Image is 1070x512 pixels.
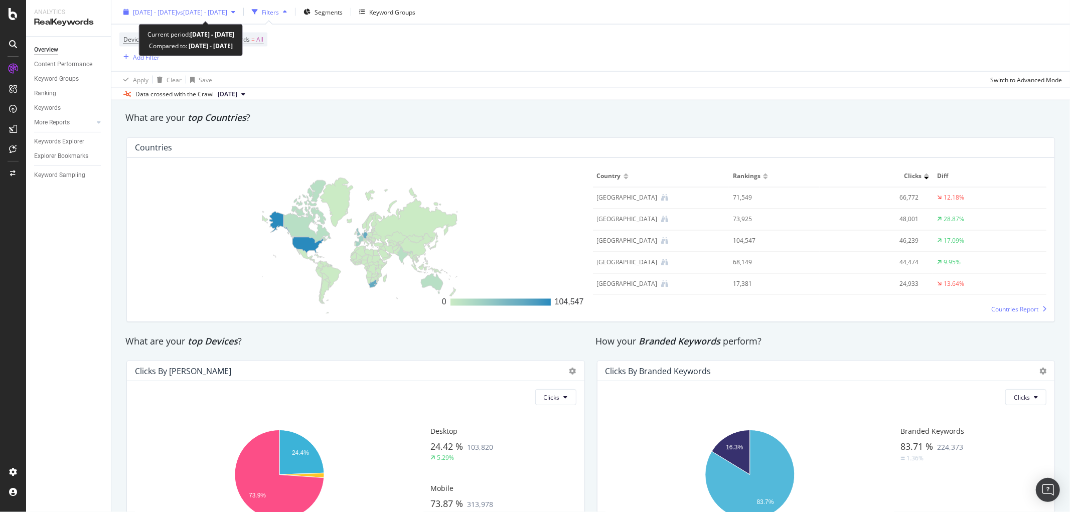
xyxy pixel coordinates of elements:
div: What are your ? [125,335,586,348]
span: top Countries [188,111,246,123]
div: Switch to Advanced Mode [990,75,1062,84]
div: How your perform? [596,335,1056,348]
div: Explorer Bookmarks [34,151,88,161]
div: 73,925 [733,215,807,224]
span: Countries Report [991,305,1038,313]
div: Keywords [34,103,61,113]
div: 104,547 [733,237,807,246]
button: Clicks [1005,389,1046,405]
div: 24,933 [824,280,919,289]
a: Keywords Explorer [34,136,104,147]
div: 1.36% [907,454,924,462]
span: 24.42 % [430,440,463,452]
span: [DATE] - [DATE] [133,8,177,16]
div: 17,381 [733,280,807,289]
span: 103,820 [467,442,493,452]
div: Compared to: [149,40,233,52]
a: Overview [34,45,104,55]
span: Clicks [544,393,560,402]
div: Keyword Sampling [34,170,85,181]
a: More Reports [34,117,94,128]
span: top Devices [188,335,238,347]
button: Add Filter [119,51,160,63]
div: Content Performance [34,59,92,70]
span: Branded Keywords [639,335,721,347]
span: Country [597,172,621,181]
img: Equal [901,457,905,460]
span: All [256,33,263,47]
div: 5.29% [437,453,454,462]
span: Mobile [430,483,453,493]
button: [DATE] - [DATE]vs[DATE] - [DATE] [119,4,239,20]
div: Clear [167,75,182,84]
a: Explorer Bookmarks [34,151,104,161]
span: Device [123,35,142,44]
span: Clicks [1014,393,1030,402]
a: Ranking [34,88,104,99]
span: 83.71 % [901,440,934,452]
div: Current period: [147,29,234,40]
div: Apply [133,75,148,84]
div: Countries [135,142,172,152]
text: 24.4% [292,449,309,456]
div: Clicks By Branded Keywords [605,366,711,376]
span: Rankings [733,172,760,181]
div: Ranking [34,88,56,99]
button: Keyword Groups [355,4,419,20]
div: 28.87% [944,215,964,224]
text: 73.9% [249,492,266,499]
div: United States of America [597,237,658,246]
span: 73.87 % [430,497,463,509]
div: Open Intercom Messenger [1036,478,1060,502]
button: Switch to Advanced Mode [986,72,1062,88]
div: 71,549 [733,194,807,203]
div: Add Filter [133,53,160,61]
div: Clicks by [PERSON_NAME] [135,366,231,376]
b: [DATE] - [DATE] [190,30,234,39]
span: Segments [315,8,343,16]
div: 13.64% [944,280,964,289]
div: 9.95% [944,258,961,267]
button: Clicks [535,389,576,405]
span: Clicks [904,172,922,181]
span: vs [DATE] - [DATE] [177,8,227,16]
div: 17.09% [944,237,964,246]
span: Diff [937,172,1040,181]
a: Countries Report [991,305,1046,313]
div: 66,772 [824,194,919,203]
div: Keywords Explorer [34,136,84,147]
button: Segments [299,4,347,20]
span: 224,373 [938,442,964,452]
a: Content Performance [34,59,104,70]
div: Overview [34,45,58,55]
a: Keyword Groups [34,74,104,84]
div: Netherlands [597,258,658,267]
a: Keywords [34,103,104,113]
div: Filters [262,8,279,16]
div: Keyword Groups [369,8,415,16]
text: 16.3% [726,444,743,451]
div: 44,474 [824,258,919,267]
div: Save [199,75,212,84]
div: RealKeywords [34,17,103,28]
div: 46,239 [824,237,919,246]
div: Germany [597,215,658,224]
button: Clear [153,72,182,88]
div: 68,149 [733,258,807,267]
div: Keyword Groups [34,74,79,84]
button: Apply [119,72,148,88]
div: 104,547 [555,296,584,308]
a: Keyword Sampling [34,170,104,181]
div: Data crossed with the Crawl [135,90,214,99]
button: Filters [248,4,291,20]
span: = [251,35,255,44]
button: [DATE] [214,88,249,100]
button: Save [186,72,212,88]
b: [DATE] - [DATE] [187,42,233,50]
span: 313,978 [467,499,493,509]
span: 2025 Sep. 15th [218,90,237,99]
div: What are your ? [125,111,1056,124]
text: 83.7% [756,498,774,505]
div: 48,001 [824,215,919,224]
span: Desktop [430,426,457,436]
